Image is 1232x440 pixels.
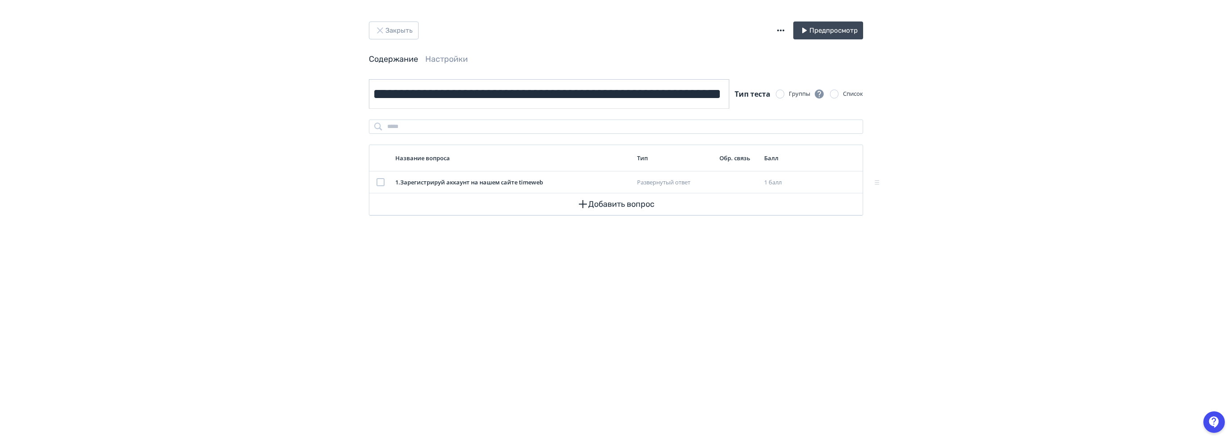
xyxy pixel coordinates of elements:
div: Список [843,90,863,98]
a: Настройки [425,54,468,64]
button: Предпросмотр [793,21,863,39]
div: Развернутый ответ [637,178,712,187]
span: Тип теста [735,89,770,99]
div: Группы [789,89,825,99]
button: Добавить вопрос [376,193,856,215]
div: 1 балл [764,178,797,187]
div: Тип [637,154,712,162]
a: Содержание [369,54,418,64]
div: Балл [764,154,797,162]
div: Обр. связь [719,154,757,162]
div: Название вопроса [395,154,630,162]
button: Закрыть [369,21,419,39]
div: 1 . Зарегистрируй аккаунт на нашем сайте timeweb [395,178,630,187]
